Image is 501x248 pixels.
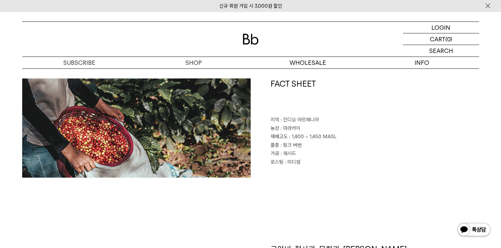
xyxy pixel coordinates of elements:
span: : 미디엄 [285,159,300,165]
p: INFO [365,57,479,68]
span: 가공 [271,150,279,156]
p: SEARCH [429,45,453,57]
a: LOGIN [403,22,479,33]
span: 농장 [271,125,279,131]
span: 품종 [271,142,279,148]
span: : 워시드 [280,150,296,156]
p: (0) [445,33,452,45]
span: 로스팅 [271,159,283,165]
a: SHOP [136,57,251,68]
p: LOGIN [431,22,450,33]
h1: FACT SHEET [271,78,479,116]
a: SUBSCRIBE [22,57,136,68]
span: : 마라카이 [280,125,300,131]
span: : 킨디오 아르메니아 [280,117,319,123]
span: 재배고도 [271,134,288,140]
img: 로고 [243,34,259,45]
p: WHOLESALE [251,57,365,68]
a: 신규 회원 가입 시 3,000원 할인 [219,3,282,9]
span: : 핑크 버번 [280,142,302,148]
span: 지역 [271,117,279,123]
span: : 1,400 ~ 1,450 MASL [289,134,336,140]
img: 카카오톡 채널 1:1 채팅 버튼 [457,222,491,238]
p: CART [430,33,445,45]
img: 콜롬비아 마라카이 [22,78,251,178]
a: CART (0) [403,33,479,45]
